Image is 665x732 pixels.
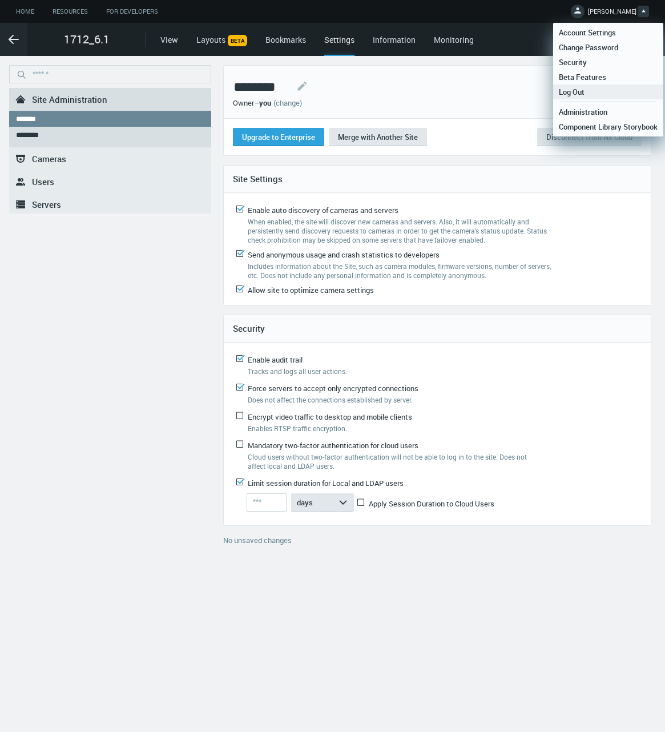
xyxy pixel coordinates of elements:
[553,122,663,132] span: Component Library Storybook
[248,440,418,451] span: Mandatory two-factor authentication for cloud users
[369,498,494,509] span: Apply Session Duration to Cloud Users
[588,7,636,20] span: [PERSON_NAME]
[248,355,303,365] span: Enable audit trail
[248,424,347,433] span: Enables RTSP traffic encryption.
[273,98,302,108] a: (change)
[265,34,306,45] a: Bookmarks
[324,34,354,56] div: Settings
[553,70,663,85] a: Beta Features
[97,5,167,19] a: For Developers
[228,35,247,46] span: BETA
[254,98,259,108] span: –
[248,478,404,488] span: Limit session duration for Local and LDAP users
[32,153,66,164] span: Cameras
[248,262,554,280] label: Includes information about the Site, such as camera modules, firmware versions, number of servers...
[248,217,554,244] label: When enabled, the site will discover new cameras and servers. Also, it will automatically and per...
[297,497,313,508] span: days
[553,72,612,82] span: Beta Features
[233,128,324,146] button: Upgrade to Enterprise
[248,452,527,470] span: Cloud users without two-factor authentication will not be able to log in to the site. Does not af...
[64,31,110,48] span: 1712_6.1
[259,98,271,108] span: you
[160,34,178,45] a: View
[553,57,593,67] span: Security
[223,535,651,553] div: No unsaved changes
[553,25,663,40] a: Account Settings
[537,128,642,146] button: Disconnect from Nx Cloud
[248,395,413,404] span: Does not affect the connections established by server.
[196,34,247,45] a: LayoutsBETA
[434,34,474,45] a: Monitoring
[553,119,663,134] a: Component Library Storybook
[329,128,427,146] button: Merge with Another Site
[553,40,663,55] a: Change Password
[233,98,254,108] span: Owner
[248,285,374,295] span: Allow site to optimize camera settings
[553,42,624,53] span: Change Password
[553,107,613,117] span: Administration
[291,493,354,512] button: days
[338,132,418,142] span: Merge with Another Site
[32,94,107,105] span: Site Administration
[553,55,663,70] a: Security
[248,205,398,215] span: Enable auto discovery of cameras and servers
[248,383,418,393] span: Force servers to accept only encrypted connections
[553,27,622,38] span: Account Settings
[248,412,412,422] span: Encrypt video traffic to desktop and mobile clients
[43,5,97,19] a: Resources
[7,5,43,19] a: Home
[32,176,54,187] span: Users
[553,87,590,97] span: Log Out
[32,199,61,210] span: Servers
[233,323,642,333] h4: Security
[553,104,663,119] a: Administration
[233,174,642,184] h4: Site Settings
[248,250,440,260] span: Send anonymous usage and crash statistics to developers
[248,367,544,376] label: Tracks and logs all user actions.
[373,34,416,45] a: Information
